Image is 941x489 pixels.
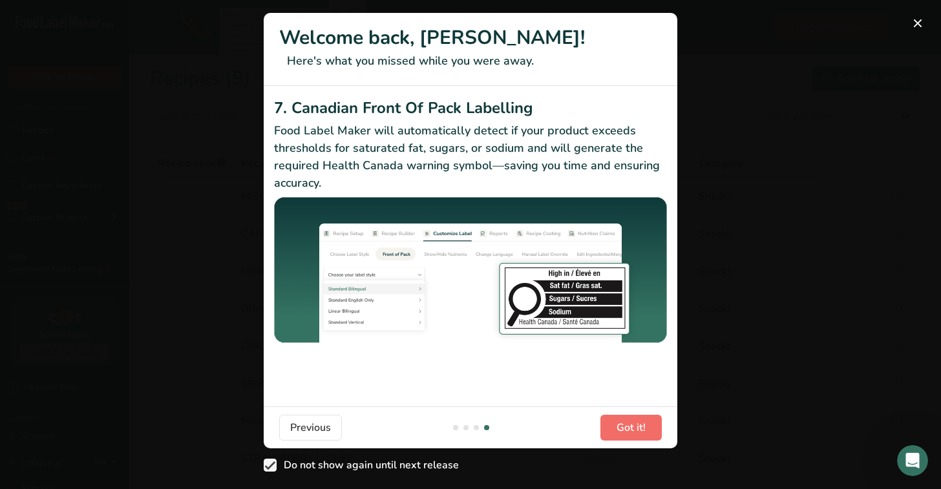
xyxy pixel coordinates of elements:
h1: Welcome back, [PERSON_NAME]! [279,23,662,52]
iframe: Intercom live chat [897,445,928,476]
img: Canadian Front Of Pack Labelling [274,197,667,345]
p: Food Label Maker will automatically detect if your product exceeds thresholds for saturated fat, ... [274,122,667,192]
span: Do not show again until next release [277,459,459,472]
span: Previous [290,420,331,435]
h2: 7. Canadian Front Of Pack Labelling [274,96,667,120]
button: Got it! [600,415,662,441]
p: Here's what you missed while you were away. [279,52,662,70]
span: Got it! [617,420,646,435]
button: Previous [279,415,342,441]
